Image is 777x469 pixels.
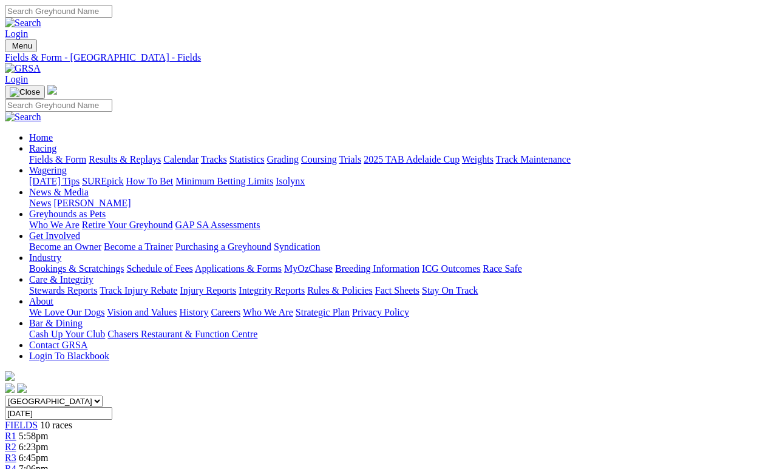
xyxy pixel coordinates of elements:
[243,307,293,317] a: Who We Are
[284,263,333,274] a: MyOzChase
[29,241,101,252] a: Become an Owner
[335,263,419,274] a: Breeding Information
[211,307,240,317] a: Careers
[375,285,419,295] a: Fact Sheets
[5,63,41,74] img: GRSA
[29,231,80,241] a: Get Involved
[239,285,305,295] a: Integrity Reports
[29,263,124,274] a: Bookings & Scratchings
[180,285,236,295] a: Injury Reports
[29,307,104,317] a: We Love Our Dogs
[19,431,49,441] span: 5:58pm
[267,154,299,164] a: Grading
[29,176,772,187] div: Wagering
[163,154,198,164] a: Calendar
[82,176,123,186] a: SUREpick
[29,252,61,263] a: Industry
[29,132,53,143] a: Home
[301,154,337,164] a: Coursing
[29,318,83,328] a: Bar & Dining
[179,307,208,317] a: History
[5,5,112,18] input: Search
[5,99,112,112] input: Search
[29,154,86,164] a: Fields & Form
[29,198,51,208] a: News
[422,263,480,274] a: ICG Outcomes
[496,154,571,164] a: Track Maintenance
[29,220,772,231] div: Greyhounds as Pets
[352,307,409,317] a: Privacy Policy
[29,198,772,209] div: News & Media
[175,241,271,252] a: Purchasing a Greyhound
[29,340,87,350] a: Contact GRSA
[29,274,93,285] a: Care & Integrity
[229,154,265,164] a: Statistics
[100,285,177,295] a: Track Injury Rebate
[29,285,97,295] a: Stewards Reports
[274,241,320,252] a: Syndication
[126,176,174,186] a: How To Bet
[40,420,72,430] span: 10 races
[19,453,49,463] span: 6:45pm
[47,85,57,95] img: logo-grsa-white.png
[296,307,350,317] a: Strategic Plan
[10,87,40,97] img: Close
[89,154,161,164] a: Results & Replays
[276,176,305,186] a: Isolynx
[5,52,772,63] a: Fields & Form - [GEOGRAPHIC_DATA] - Fields
[5,383,15,393] img: facebook.svg
[29,263,772,274] div: Industry
[175,176,273,186] a: Minimum Betting Limits
[307,285,373,295] a: Rules & Policies
[104,241,173,252] a: Become a Trainer
[29,209,106,219] a: Greyhounds as Pets
[5,431,16,441] a: R1
[29,220,80,230] a: Who We Are
[5,18,41,29] img: Search
[29,296,53,306] a: About
[5,420,38,430] a: FIELDS
[29,351,109,361] a: Login To Blackbook
[483,263,521,274] a: Race Safe
[29,187,89,197] a: News & Media
[126,263,192,274] a: Schedule of Fees
[29,285,772,296] div: Care & Integrity
[5,39,37,52] button: Toggle navigation
[107,307,177,317] a: Vision and Values
[364,154,460,164] a: 2025 TAB Adelaide Cup
[201,154,227,164] a: Tracks
[29,329,105,339] a: Cash Up Your Club
[29,241,772,252] div: Get Involved
[422,285,478,295] a: Stay On Track
[339,154,361,164] a: Trials
[5,112,41,123] img: Search
[29,154,772,165] div: Racing
[29,143,56,154] a: Racing
[17,383,27,393] img: twitter.svg
[19,442,49,452] span: 6:23pm
[29,329,772,340] div: Bar & Dining
[5,86,45,99] button: Toggle navigation
[29,307,772,318] div: About
[107,329,257,339] a: Chasers Restaurant & Function Centre
[5,29,28,39] a: Login
[29,176,80,186] a: [DATE] Tips
[195,263,282,274] a: Applications & Forms
[175,220,260,230] a: GAP SA Assessments
[12,41,32,50] span: Menu
[5,442,16,452] a: R2
[5,407,112,420] input: Select date
[82,220,173,230] a: Retire Your Greyhound
[5,371,15,381] img: logo-grsa-white.png
[53,198,131,208] a: [PERSON_NAME]
[5,453,16,463] a: R3
[462,154,494,164] a: Weights
[5,74,28,84] a: Login
[29,165,67,175] a: Wagering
